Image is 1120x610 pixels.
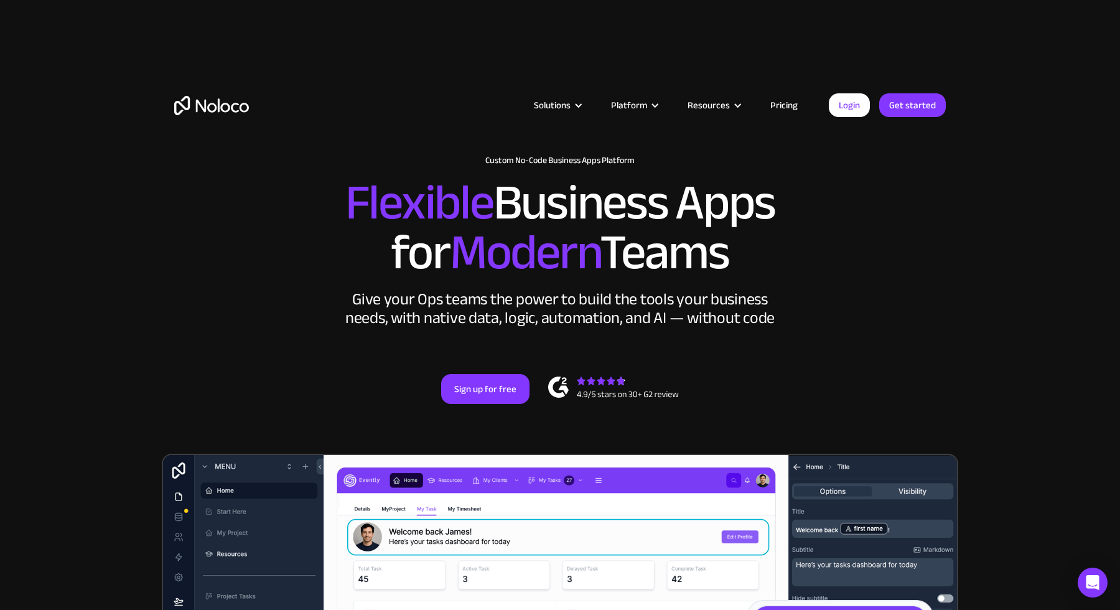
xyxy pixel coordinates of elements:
a: home [174,96,249,115]
div: Solutions [518,97,595,113]
div: Open Intercom Messenger [1078,568,1108,598]
a: Sign up for free [441,374,530,404]
span: Modern [450,206,600,299]
div: Solutions [534,97,571,113]
div: Resources [672,97,755,113]
div: Resources [688,97,730,113]
a: Login [829,93,870,117]
div: Give your Ops teams the power to build the tools your business needs, with native data, logic, au... [342,290,778,327]
a: Get started [879,93,946,117]
span: Flexible [345,156,493,249]
a: Pricing [755,97,813,113]
div: Platform [595,97,672,113]
div: Platform [611,97,647,113]
h2: Business Apps for Teams [174,178,946,278]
